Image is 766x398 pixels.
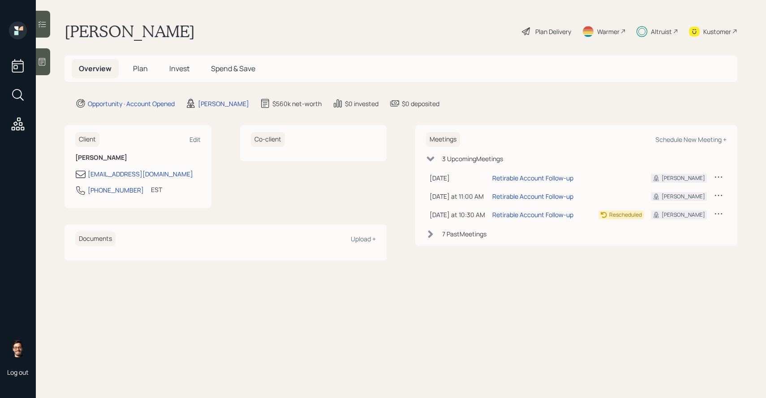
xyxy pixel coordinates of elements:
div: 7 Past Meeting s [442,229,486,239]
div: Retirable Account Follow-up [492,173,573,183]
div: Log out [7,368,29,377]
div: Edit [189,135,201,144]
span: Overview [79,64,112,73]
span: Plan [133,64,148,73]
div: Retirable Account Follow-up [492,210,573,219]
div: [PERSON_NAME] [662,193,705,201]
h6: Meetings [426,132,460,147]
div: $0 deposited [402,99,439,108]
div: Altruist [651,27,672,36]
div: $560k net-worth [272,99,322,108]
span: Invest [169,64,189,73]
h1: [PERSON_NAME] [65,21,195,41]
div: [DATE] at 10:30 AM [430,210,485,219]
div: Retirable Account Follow-up [492,192,573,201]
div: [EMAIL_ADDRESS][DOMAIN_NAME] [88,169,193,179]
h6: Documents [75,231,116,246]
div: Plan Delivery [535,27,571,36]
h6: [PERSON_NAME] [75,154,201,162]
div: [PERSON_NAME] [662,211,705,219]
div: [DATE] at 11:00 AM [430,192,485,201]
div: EST [151,185,162,194]
div: Rescheduled [609,211,642,219]
div: Upload + [351,235,376,243]
div: Kustomer [703,27,731,36]
div: Schedule New Meeting + [655,135,727,144]
div: [PERSON_NAME] [662,174,705,182]
div: 3 Upcoming Meeting s [442,154,503,163]
h6: Client [75,132,99,147]
span: Spend & Save [211,64,255,73]
div: Warmer [597,27,620,36]
div: [DATE] [430,173,485,183]
div: $0 invested [345,99,379,108]
img: sami-boghos-headshot.png [9,339,27,357]
h6: Co-client [251,132,285,147]
div: Opportunity · Account Opened [88,99,175,108]
div: [PHONE_NUMBER] [88,185,144,195]
div: [PERSON_NAME] [198,99,249,108]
